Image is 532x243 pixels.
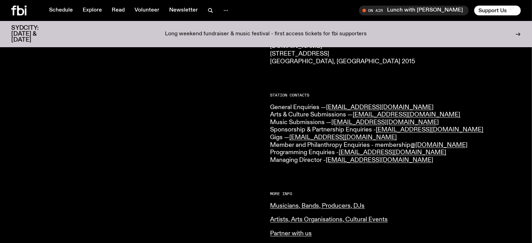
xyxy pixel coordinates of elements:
[165,6,202,15] a: Newsletter
[130,6,164,15] a: Volunteer
[326,104,434,110] a: [EMAIL_ADDRESS][DOMAIN_NAME]
[353,112,461,118] a: [EMAIL_ADDRESS][DOMAIN_NAME]
[78,6,106,15] a: Explore
[11,25,56,43] h3: SYDCITY: [DATE] & [DATE]
[359,6,469,15] button: On AirLunch with [PERSON_NAME]
[165,31,367,37] p: Long weekend fundraiser & music festival - first access tickets for fbi supporters
[326,157,434,163] a: [EMAIL_ADDRESS][DOMAIN_NAME]
[45,6,77,15] a: Schedule
[270,93,521,97] h2: Station Contacts
[376,127,484,133] a: [EMAIL_ADDRESS][DOMAIN_NAME]
[478,7,507,14] span: Support Us
[332,119,439,126] a: [EMAIL_ADDRESS][DOMAIN_NAME]
[270,230,312,237] a: Partner with us
[270,104,521,164] p: General Enquiries — Arts & Culture Submissions — Music Submissions — Sponsorship & Partnership En...
[270,43,521,65] p: [DOMAIN_NAME] [STREET_ADDRESS] [GEOGRAPHIC_DATA], [GEOGRAPHIC_DATA] 2015
[339,149,447,156] a: [EMAIL_ADDRESS][DOMAIN_NAME]
[411,142,468,148] a: @[DOMAIN_NAME]
[290,134,397,141] a: [EMAIL_ADDRESS][DOMAIN_NAME]
[270,192,521,196] h2: More Info
[474,6,521,15] button: Support Us
[270,203,365,209] a: Musicians, Bands, Producers, DJs
[270,216,388,223] a: Artists, Arts Organisations, Cultural Events
[108,6,129,15] a: Read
